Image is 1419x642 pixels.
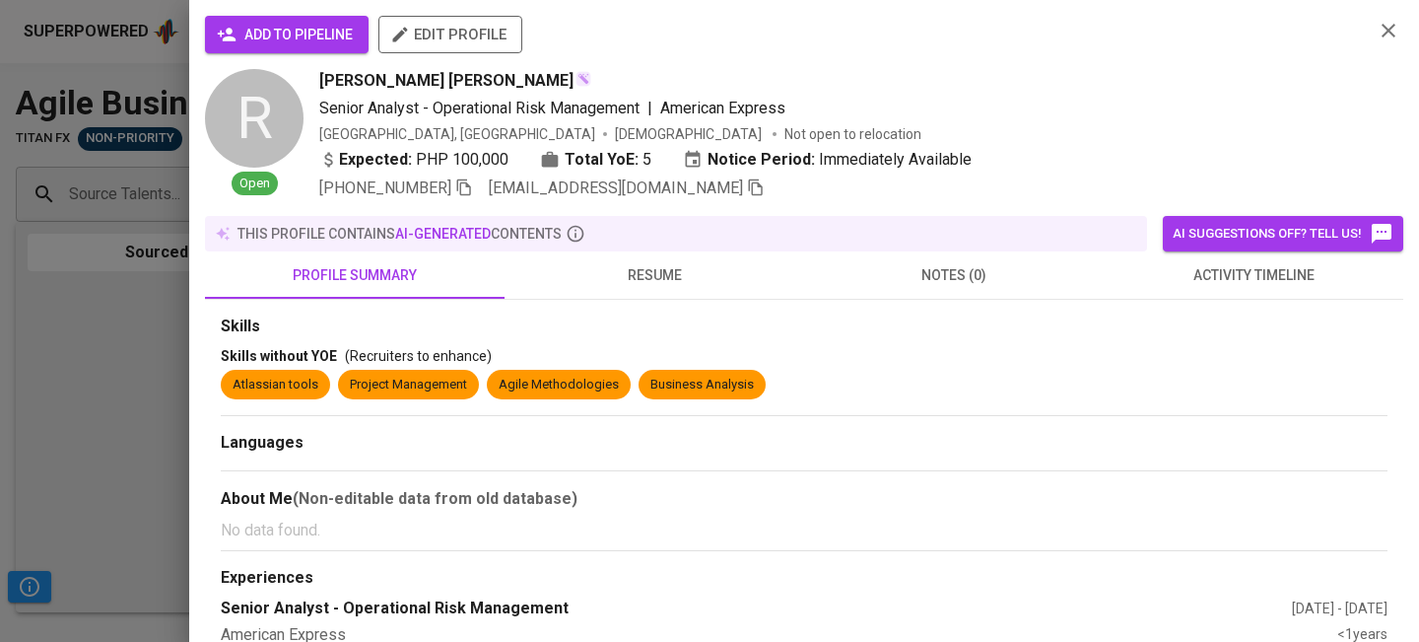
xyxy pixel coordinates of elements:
[232,175,278,193] span: Open
[647,97,652,120] span: |
[489,178,743,197] span: [EMAIL_ADDRESS][DOMAIN_NAME]
[339,148,412,172] b: Expected:
[319,148,508,172] div: PHP 100,000
[350,376,467,394] div: Project Management
[1163,216,1403,251] button: AI suggestions off? Tell us!
[660,99,785,117] span: American Express
[205,16,369,53] button: add to pipeline
[221,487,1387,511] div: About Me
[1173,222,1393,246] span: AI suggestions off? Tell us!
[565,148,639,172] b: Total YoE:
[233,376,318,394] div: Atlassian tools
[221,316,1387,338] div: Skills
[221,23,353,47] span: add to pipeline
[615,124,765,144] span: [DEMOGRAPHIC_DATA]
[319,69,574,93] span: [PERSON_NAME] [PERSON_NAME]
[319,124,595,144] div: [GEOGRAPHIC_DATA], [GEOGRAPHIC_DATA]
[708,148,815,172] b: Notice Period:
[221,598,1292,620] div: Senior Analyst - Operational Risk Management
[293,489,577,508] b: (Non-editable data from old database)
[683,148,972,172] div: Immediately Available
[1115,263,1391,288] span: activity timeline
[378,26,522,41] a: edit profile
[650,376,754,394] div: Business Analysis
[394,22,507,47] span: edit profile
[345,348,492,364] span: (Recruiters to enhance)
[237,224,562,244] p: this profile contains contents
[516,263,792,288] span: resume
[205,69,304,168] div: R
[1292,599,1387,618] div: [DATE] - [DATE]
[319,99,640,117] span: Senior Analyst - Operational Risk Management
[395,226,491,242] span: AI-generated
[221,348,337,364] span: Skills without YOE
[575,71,591,87] img: magic_wand.svg
[319,178,451,197] span: [PHONE_NUMBER]
[221,567,1387,590] div: Experiences
[378,16,522,53] button: edit profile
[217,263,493,288] span: profile summary
[784,124,921,144] p: Not open to relocation
[499,376,619,394] div: Agile Methodologies
[221,432,1387,455] div: Languages
[816,263,1092,288] span: notes (0)
[221,519,1387,542] p: No data found.
[642,148,651,172] span: 5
